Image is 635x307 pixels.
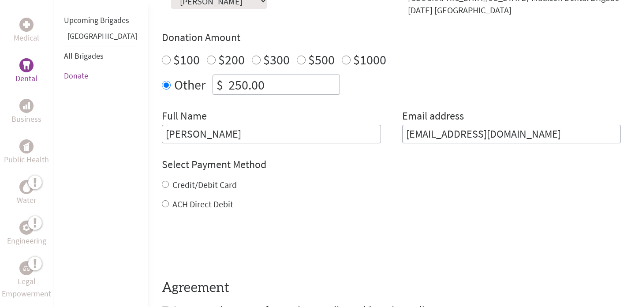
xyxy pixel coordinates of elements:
a: Legal EmpowermentLegal Empowerment [2,261,51,300]
label: $100 [173,51,200,68]
a: Upcoming Brigades [64,15,129,25]
img: Medical [23,21,30,28]
h4: Donation Amount [162,30,621,45]
a: Public HealthPublic Health [4,139,49,166]
p: Legal Empowerment [2,275,51,300]
img: Dental [23,61,30,69]
label: Email address [402,109,464,125]
div: Business [19,99,34,113]
p: Water [17,194,36,206]
div: Engineering [19,221,34,235]
a: WaterWater [17,180,36,206]
div: Dental [19,58,34,72]
img: Public Health [23,142,30,151]
a: [GEOGRAPHIC_DATA] [67,31,137,41]
label: Credit/Debit Card [172,179,237,190]
p: Medical [14,32,39,44]
li: All Brigades [64,46,137,66]
div: Legal Empowerment [19,261,34,275]
div: $ [213,75,227,94]
input: Your Email [402,125,621,143]
a: MedicalMedical [14,18,39,44]
label: $500 [308,51,335,68]
input: Enter Amount [227,75,340,94]
label: $1000 [353,51,386,68]
div: Water [19,180,34,194]
p: Engineering [7,235,46,247]
a: All Brigades [64,51,104,61]
li: Guatemala [64,30,137,46]
p: Public Health [4,153,49,166]
h4: Select Payment Method [162,157,621,172]
label: $200 [218,51,245,68]
div: Public Health [19,139,34,153]
a: Donate [64,71,88,81]
img: Water [23,182,30,192]
a: DentalDental [15,58,37,85]
label: $300 [263,51,290,68]
img: Engineering [23,224,30,231]
img: Legal Empowerment [23,266,30,271]
p: Business [11,113,41,125]
p: Dental [15,72,37,85]
a: BusinessBusiness [11,99,41,125]
li: Upcoming Brigades [64,11,137,30]
label: Other [174,75,205,95]
li: Donate [64,66,137,86]
iframe: reCAPTCHA [162,228,296,262]
h4: Agreement [162,280,621,296]
label: Full Name [162,109,207,125]
input: Enter Full Name [162,125,381,143]
label: ACH Direct Debit [172,198,233,210]
a: EngineeringEngineering [7,221,46,247]
div: Medical [19,18,34,32]
img: Business [23,102,30,109]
